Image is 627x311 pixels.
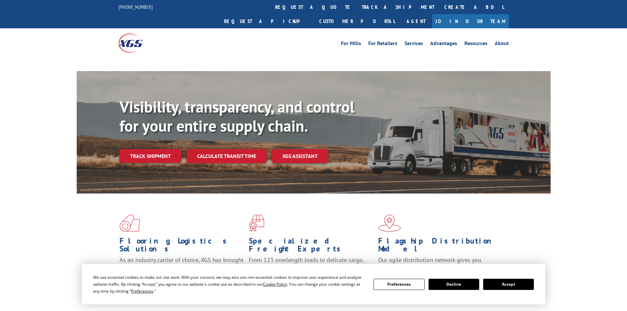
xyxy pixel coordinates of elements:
h1: Flagship Distribution Model [378,237,503,256]
a: Join Our Team [432,14,509,28]
button: Accept [483,279,534,290]
span: As an industry carrier of choice, XGS has brought innovation and dedication to flooring logistics... [119,256,244,279]
a: Services [405,41,423,48]
b: Visibility, transparency, and control for your entire supply chain. [119,96,354,136]
h1: Flooring Logistics Solutions [119,237,244,256]
p: From 123 overlength loads to delicate cargo, our experienced staff knows the best way to move you... [249,256,373,285]
span: Cookie Policy [263,281,287,287]
a: [PHONE_NUMBER] [118,4,153,10]
img: xgs-icon-total-supply-chain-intelligence-red [119,215,140,232]
span: Preferences [131,288,153,294]
a: For Mills [341,41,361,48]
a: About [495,41,509,48]
img: xgs-icon-focused-on-flooring-red [249,215,264,232]
a: Resources [464,41,487,48]
a: Calculate transit time [187,149,267,163]
div: Cookie Consent Prompt [82,264,545,304]
a: Agent [400,14,432,28]
a: Request a pickup [219,14,314,28]
h1: Specialized Freight Experts [249,237,373,256]
a: For Retailers [368,41,397,48]
img: xgs-icon-flagship-distribution-model-red [378,215,401,232]
a: Customer Portal [314,14,400,28]
button: Preferences [374,279,424,290]
span: Our agile distribution network gives you nationwide inventory management on demand. [378,256,499,272]
a: XGS ASSISTANT [272,149,328,163]
div: We use essential cookies to make our site work. With your consent, we may also use non-essential ... [93,274,366,295]
a: Track shipment [119,149,181,163]
button: Decline [429,279,479,290]
a: Advantages [430,41,457,48]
